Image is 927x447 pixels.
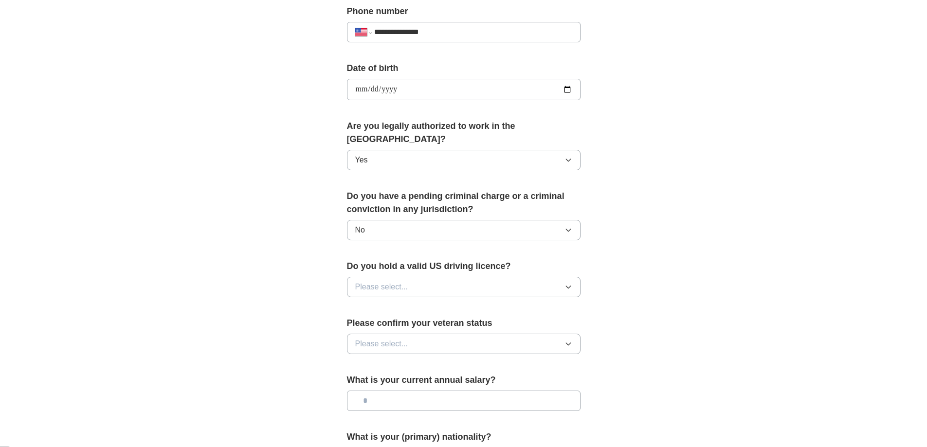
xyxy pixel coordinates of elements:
span: Please select... [355,281,408,293]
label: What is your current annual salary? [347,374,581,387]
label: Date of birth [347,62,581,75]
span: Yes [355,154,368,166]
label: Please confirm your veteran status [347,317,581,330]
label: What is your (primary) nationality? [347,430,581,444]
button: Please select... [347,334,581,354]
label: Do you have a pending criminal charge or a criminal conviction in any jurisdiction? [347,190,581,216]
span: Please select... [355,338,408,350]
label: Are you legally authorized to work in the [GEOGRAPHIC_DATA]? [347,120,581,146]
button: Please select... [347,277,581,297]
label: Phone number [347,5,581,18]
span: No [355,224,365,236]
button: Yes [347,150,581,170]
button: No [347,220,581,240]
label: Do you hold a valid US driving licence? [347,260,581,273]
